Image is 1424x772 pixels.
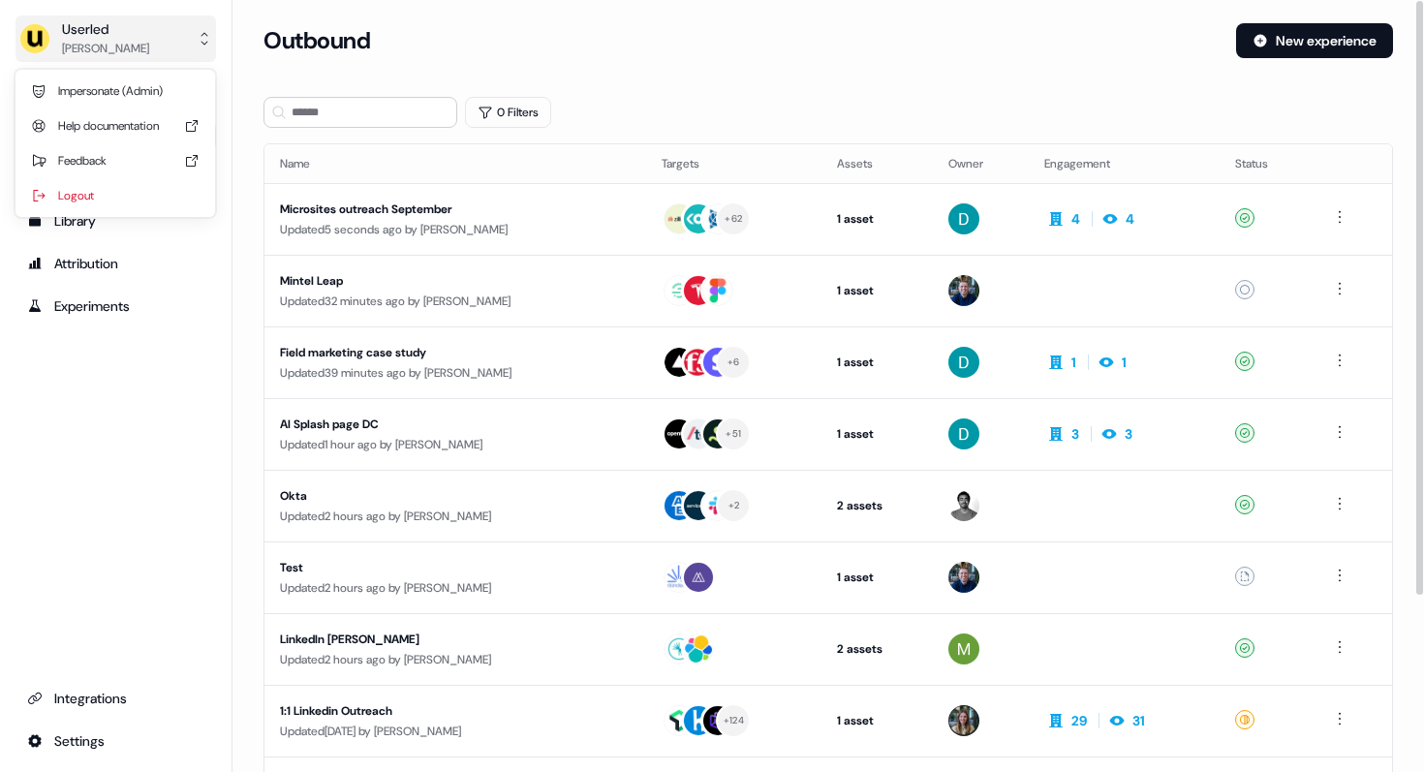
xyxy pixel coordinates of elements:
div: [PERSON_NAME] [62,39,149,58]
div: Userled[PERSON_NAME] [15,70,215,217]
div: Logout [23,178,207,213]
div: Impersonate (Admin) [23,74,207,108]
button: Userled[PERSON_NAME] [15,15,216,62]
div: Help documentation [23,108,207,143]
div: Feedback [23,143,207,178]
div: Userled [62,19,149,39]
